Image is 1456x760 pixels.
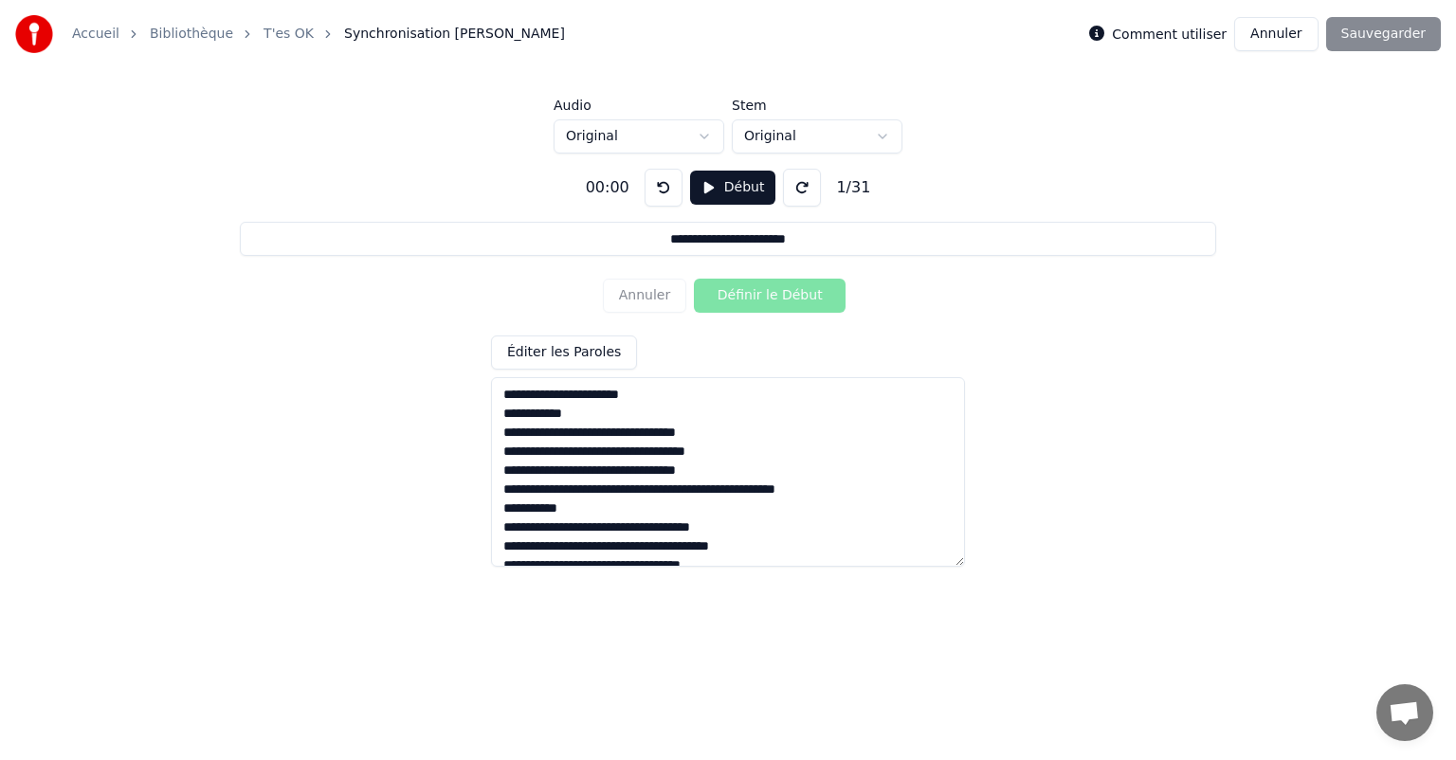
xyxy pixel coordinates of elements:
span: Synchronisation [PERSON_NAME] [344,25,565,44]
a: Accueil [72,25,119,44]
a: Bibliothèque [150,25,233,44]
div: 1 / 31 [828,176,878,199]
label: Audio [554,99,724,112]
nav: breadcrumb [72,25,565,44]
label: Comment utiliser [1112,27,1227,41]
div: 00:00 [578,176,637,199]
img: youka [15,15,53,53]
div: Ouvrir le chat [1376,684,1433,741]
a: T'es OK [264,25,314,44]
button: Annuler [1234,17,1318,51]
button: Éditer les Paroles [491,335,637,370]
label: Stem [732,99,902,112]
button: Début [690,171,776,205]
